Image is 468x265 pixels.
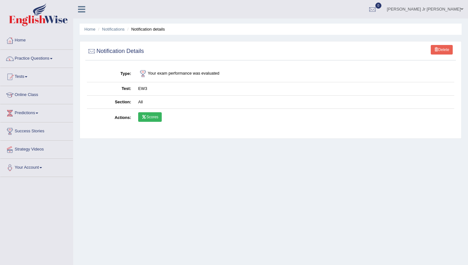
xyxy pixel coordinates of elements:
[135,65,454,82] td: Your exam performance was evaluated
[375,3,382,9] span: 0
[0,86,73,102] a: Online Class
[84,27,96,32] a: Home
[138,112,162,122] a: Scores
[0,159,73,175] a: Your Account
[0,50,73,66] a: Practice Questions
[87,95,135,109] th: Section
[0,141,73,157] a: Strategy Videos
[87,47,144,56] h2: Notification Details
[87,82,135,96] th: Test
[126,26,165,32] li: Notification details
[0,104,73,120] a: Predictions
[135,95,454,109] td: All
[0,32,73,48] a: Home
[102,27,125,32] a: Notifications
[431,45,453,55] a: Delete
[135,82,454,96] td: EW3
[87,65,135,82] th: Type
[0,68,73,84] a: Tests
[0,122,73,138] a: Success Stories
[87,109,135,127] th: Actions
